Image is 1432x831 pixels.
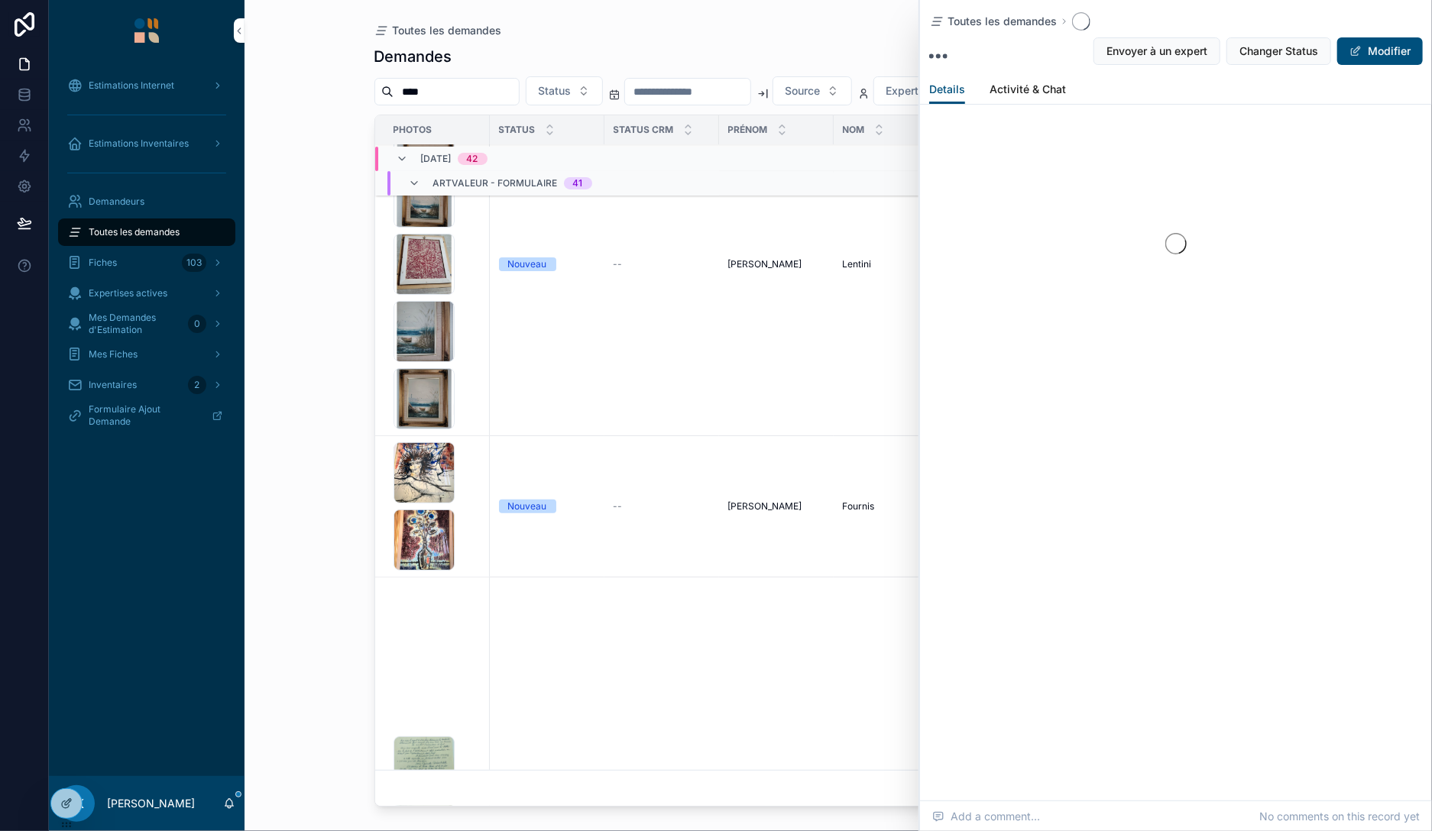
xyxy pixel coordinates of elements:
span: Artvaleur - Formulaire [433,177,558,189]
span: Status CRM [614,124,674,136]
h1: Demandes [374,46,452,67]
a: Toutes les demandes [58,218,235,246]
span: Envoyer à un expert [1106,44,1207,59]
span: Toutes les demandes [393,23,502,38]
button: Modifier [1337,37,1423,65]
a: Toutes les demandes [374,23,502,38]
span: Demandeurs [89,196,144,208]
a: Expertises actives [58,280,235,307]
button: Envoyer à un expert [1093,37,1220,65]
div: Nouveau [508,500,547,513]
a: -- [614,500,710,513]
a: Estimations Internet [58,72,235,99]
div: scrollable content [49,61,245,449]
a: Toutes les demandes [929,14,1057,29]
span: Nom [843,124,865,136]
div: 2 [188,376,206,394]
span: Status [499,124,536,136]
a: Mes Demandes d'Estimation0 [58,310,235,338]
span: Activité & Chat [990,82,1066,97]
span: Estimations Inventaires [89,137,189,150]
button: Select Button [526,76,603,105]
span: Status [539,83,572,99]
img: App logo [134,18,159,43]
a: Inventaires2 [58,371,235,399]
span: Toutes les demandes [89,226,180,238]
span: Estimations Internet [89,79,174,92]
span: Fiches [89,257,117,269]
a: Estimations Inventaires [58,130,235,157]
p: [PERSON_NAME] [107,796,195,811]
span: Mes Fiches [89,348,138,361]
a: Formulaire Ajout Demande [58,402,235,429]
div: 42 [467,153,478,165]
div: 0 [188,315,206,333]
a: Details [929,76,965,105]
span: Add a comment... [932,809,1040,824]
div: 41 [573,177,583,189]
button: Changer Status [1226,37,1331,65]
a: Activité & Chat [990,76,1066,106]
span: Fournis [843,500,875,513]
div: 103 [182,254,206,272]
span: Expertises actives [89,287,167,299]
span: Details [929,82,965,97]
span: Formulaire Ajout Demande [89,403,199,428]
span: -- [614,258,623,270]
a: -- [614,258,710,270]
span: Changer Status [1239,44,1318,59]
button: Select Button [773,76,852,105]
span: Toutes les demandes [948,14,1057,29]
a: [PERSON_NAME] [728,500,825,513]
span: Inventaires [89,379,137,391]
a: Nouveau [499,500,595,513]
span: Prénom [728,124,768,136]
span: Mes Demandes d'Estimation [89,312,182,336]
span: Photos [394,124,433,136]
a: Mes Fiches [58,341,235,368]
span: No comments on this record yet [1259,809,1420,824]
span: Expert [886,83,919,99]
span: -- [614,500,623,513]
span: [PERSON_NAME] [728,258,802,270]
a: Demandeurs [58,188,235,215]
span: Lentini [843,258,872,270]
a: Fiches103 [58,249,235,276]
a: [PERSON_NAME] [728,258,825,270]
button: Select Button [873,76,951,105]
a: Nouveau [499,257,595,271]
a: Fournis [843,500,939,513]
div: Nouveau [508,257,547,271]
span: [PERSON_NAME] [728,500,802,513]
span: Source [786,83,821,99]
span: [DATE] [421,153,452,165]
a: Lentini [843,258,939,270]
